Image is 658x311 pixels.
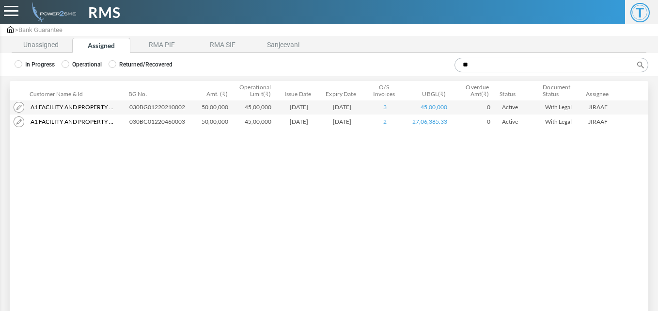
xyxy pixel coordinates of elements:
[236,115,279,129] td: 45,00,000
[133,38,191,53] li: RMA PIF
[383,103,387,111] a: 3
[454,81,497,100] th: Overdue Amt(₹): activate to sort column ascending
[279,81,322,100] th: Issue Date: activate to sort column ascending
[27,81,125,100] th: Customer Name &amp; Id: activate to sort column ascending
[498,115,541,129] td: Active
[498,100,541,115] td: Active
[365,81,408,100] th: O/S Invoices: activate to sort column ascending
[236,100,279,115] td: 45,00,000
[541,100,584,115] td: With Legal
[109,60,172,69] label: Returned/Recovered
[383,118,387,125] a: 2
[193,115,236,129] td: 50,00,000
[62,60,102,69] label: Operational
[322,81,365,100] th: Expiry Date: activate to sort column ascending
[125,100,193,115] td: 030BG01220210002
[451,58,648,72] label: Search:
[192,81,235,100] th: Amt. (₹): activate to sort column ascending
[279,100,322,115] td: [DATE]
[254,38,312,53] li: Sanjeevani
[18,26,63,33] span: Bank Guarantee
[14,102,24,113] img: modify.png
[88,1,121,23] span: RMS
[408,81,454,100] th: UBGL(₹): activate to sort column ascending
[279,115,322,129] td: [DATE]
[12,38,70,53] li: Unassigned
[14,116,24,127] img: modify.png
[412,118,447,125] a: 27,06,385.33
[15,60,55,69] label: In Progress
[31,103,118,112] span: A1 Facility And Property Managers Pvt. Ltd
[497,81,540,100] th: Status: activate to sort column ascending
[193,38,251,53] li: RMA SIF
[31,117,118,126] span: A1 Facility And Property Managers Pvt. Ltd
[630,3,650,22] span: T
[455,115,498,129] td: 0
[540,81,583,100] th: Document Status: activate to sort column ascending
[72,38,130,53] li: Assigned
[235,81,279,100] th: Operational Limit(₹): activate to sort column ascending
[541,115,584,129] td: With Legal
[28,2,76,22] img: admin
[322,115,365,129] td: [DATE]
[421,103,447,111] a: 45,00,000
[125,115,193,129] td: 030BG01220460003
[454,58,648,72] input: Search:
[455,100,498,115] td: 0
[125,81,192,100] th: BG No.: activate to sort column ascending
[322,100,365,115] td: [DATE]
[193,100,236,115] td: 50,00,000
[7,26,14,33] img: admin
[10,81,27,100] th: &nbsp;: activate to sort column descending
